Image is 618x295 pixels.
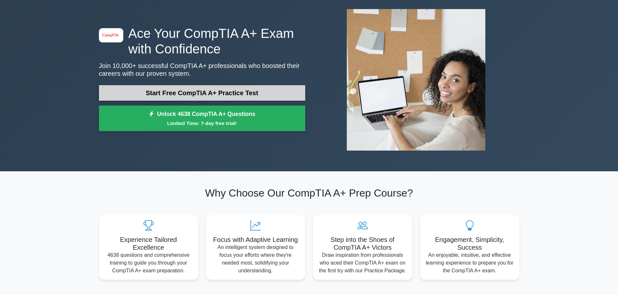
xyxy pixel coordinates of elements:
h5: Experience Tailored Excellence [104,236,193,251]
p: Join 10,000+ successful CompTIA A+ professionals who boosted their careers with our proven system. [99,62,305,77]
h2: Why Choose Our CompTIA A+ Prep Course? [99,187,519,199]
p: An enjoyable, intuitive, and effective learning experience to prepare you for the CompTIA A+ exam. [425,251,514,275]
h1: Ace Your CompTIA A+ Exam with Confidence [99,26,305,57]
h5: Engagement, Simplicity, Success [425,236,514,251]
h5: Focus with Adaptive Learning [211,236,300,244]
a: Start Free CompTIA A+ Practice Test [99,85,305,101]
h5: Step into the Shoes of CompTIA A+ Victors [318,236,407,251]
a: Unlock 4638 CompTIA A+ QuestionsLimited Time: 7-day free trial! [99,106,305,131]
p: Draw inspiration from professionals who aced their CompTIA A+ exam on the first try with our Prac... [318,251,407,275]
p: An intelligent system designed to focus your efforts where they're needed most, solidifying your ... [211,244,300,275]
p: 4638 questions and comprehensive training to guide you through your CompTIA A+ exam preparation. [104,251,193,275]
small: Limited Time: 7-day free trial! [107,119,297,127]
